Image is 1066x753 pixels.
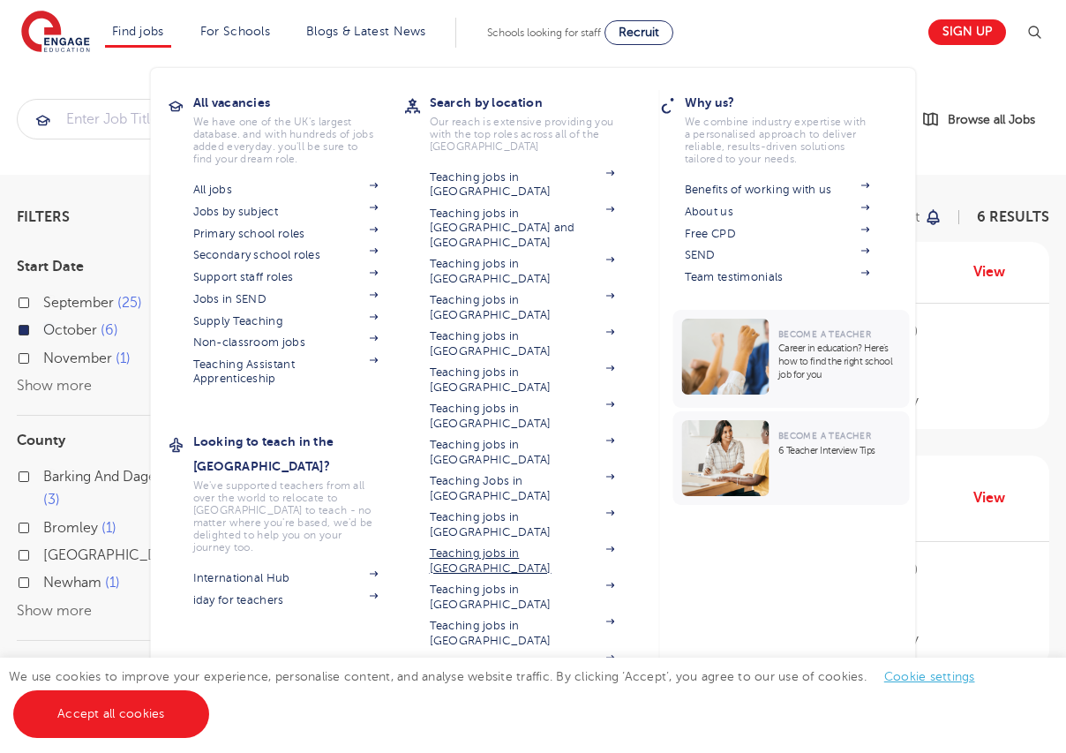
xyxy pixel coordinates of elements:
[193,116,379,165] p: We have one of the UK's largest database. and with hundreds of jobs added everyday. you'll be sur...
[928,19,1006,45] a: Sign up
[193,479,379,553] p: We've supported teachers from all over the world to relocate to [GEOGRAPHIC_DATA] to teach - no m...
[43,575,55,586] input: Newham 1
[43,350,112,366] span: November
[841,629,1032,650] p: Daily Supply
[685,248,870,262] a: SEND
[430,116,615,153] p: Our reach is extensive providing you with the top roles across all of the [GEOGRAPHIC_DATA]
[430,329,615,358] a: Teaching jobs in [GEOGRAPHIC_DATA]
[841,560,1032,581] p: £150 - £160
[193,358,379,387] a: Teaching Assistant Apprenticeship
[921,109,1049,130] a: Browse all Jobs
[778,329,871,339] span: Become a Teacher
[101,322,118,338] span: 6
[43,520,55,531] input: Bromley 1
[948,109,1035,130] span: Browse all Jobs
[17,433,211,448] h3: County
[778,431,871,441] span: Become a Teacher
[200,25,270,38] a: For Schools
[193,335,379,350] a: Non-classroom jobs
[973,486,1018,509] a: View
[193,90,405,115] h3: All vacancies
[685,116,870,165] p: We combine industry expertise with a personalised approach to deliver reliable, results-driven so...
[977,209,1049,225] span: 6 RESULTS
[685,227,870,241] a: Free CPD
[117,295,142,311] span: 25
[193,248,379,262] a: Secondary school roles
[430,90,642,153] a: Search by locationOur reach is extensive providing you with the top roles across all of the [GEOG...
[43,547,186,563] span: [GEOGRAPHIC_DATA]
[685,270,870,284] a: Team testimonials
[841,594,1032,615] p: Primary
[430,583,615,612] a: Teaching jobs in [GEOGRAPHIC_DATA]
[193,183,379,197] a: All jobs
[21,11,90,55] img: Engage Education
[193,429,405,553] a: Looking to teach in the [GEOGRAPHIC_DATA]?We've supported teachers from all over the world to rel...
[193,429,405,478] h3: Looking to teach in the [GEOGRAPHIC_DATA]?
[116,350,131,366] span: 1
[112,25,164,38] a: Find jobs
[778,342,901,381] p: Career in education? Here’s how to find the right school job for you
[430,402,615,431] a: Teaching jobs in [GEOGRAPHIC_DATA]
[193,205,379,219] a: Jobs by subject
[685,90,897,165] a: Why us?We combine industry expertise with a personalised approach to deliver reliable, results-dr...
[43,350,55,362] input: November 1
[9,670,993,720] span: We use cookies to improve your experience, personalise content, and analyse website traffic. By c...
[973,260,1018,283] a: View
[193,314,379,328] a: Supply Teaching
[193,571,379,585] a: International Hub
[193,270,379,284] a: Support staff roles
[43,547,55,559] input: [GEOGRAPHIC_DATA] 1
[13,690,209,738] a: Accept all cookies
[619,26,659,39] span: Recruit
[43,322,97,338] span: October
[685,205,870,219] a: About us
[193,292,379,306] a: Jobs in SEND
[778,444,901,457] p: 6 Teacher Interview Tips
[841,321,1032,343] p: £150 - £160
[306,25,426,38] a: Blogs & Latest News
[430,438,615,467] a: Teaching jobs in [GEOGRAPHIC_DATA]
[43,322,55,334] input: October 6
[430,207,615,250] a: Teaching jobs in [GEOGRAPHIC_DATA] and [GEOGRAPHIC_DATA]
[43,520,98,536] span: Bromley
[193,227,379,241] a: Primary school roles
[430,365,615,395] a: Teaching jobs in [GEOGRAPHIC_DATA]
[17,99,854,139] div: Submit
[193,90,405,165] a: All vacanciesWe have one of the UK's largest database. and with hundreds of jobs added everyday. ...
[673,310,914,408] a: Become a TeacherCareer in education? Here’s how to find the right school job for you
[43,492,60,508] span: 3
[43,295,114,311] span: September
[430,619,615,648] a: Teaching jobs in [GEOGRAPHIC_DATA]
[193,593,379,607] a: iday for teachers
[430,546,615,576] a: Teaching jobs in [GEOGRAPHIC_DATA]
[17,378,92,394] button: Show more
[487,26,601,39] span: Schools looking for staff
[685,90,897,115] h3: Why us?
[430,655,615,669] a: View all locations
[685,183,870,197] a: Benefits of working with us
[430,90,642,115] h3: Search by location
[430,257,615,286] a: Teaching jobs in [GEOGRAPHIC_DATA]
[841,390,1032,411] p: Daily Supply
[604,20,673,45] a: Recruit
[673,411,914,505] a: Become a Teacher6 Teacher Interview Tips
[430,474,615,503] a: Teaching Jobs in [GEOGRAPHIC_DATA]
[43,575,101,591] span: Newham
[43,295,55,306] input: September 25
[430,170,615,200] a: Teaching jobs in [GEOGRAPHIC_DATA]
[101,520,116,536] span: 1
[17,210,70,224] span: Filters
[884,670,975,683] a: Cookie settings
[430,510,615,539] a: Teaching jobs in [GEOGRAPHIC_DATA]
[105,575,120,591] span: 1
[430,293,615,322] a: Teaching jobs in [GEOGRAPHIC_DATA]
[17,603,92,619] button: Show more
[43,469,192,485] span: Barking And Dagenham
[17,260,211,274] h3: Start Date
[841,356,1032,377] p: Primary
[43,469,55,480] input: Barking And Dagenham 3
